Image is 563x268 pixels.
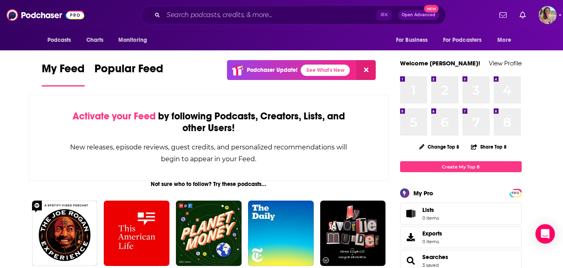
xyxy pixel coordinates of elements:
[113,32,158,48] button: open menu
[390,32,438,48] button: open menu
[535,224,555,244] div: Open Intercom Messenger
[104,201,169,266] img: This American Life
[424,5,439,13] span: New
[403,231,419,243] span: Exports
[497,35,511,46] span: More
[539,6,557,24] span: Logged in as ashtonwikstrom
[422,230,442,237] span: Exports
[86,35,104,46] span: Charts
[141,6,446,24] div: Search podcasts, credits, & more...
[539,6,557,24] button: Show profile menu
[496,8,510,22] a: Show notifications dropdown
[516,8,529,22] a: Show notifications dropdown
[400,203,522,225] a: Lists
[70,141,348,165] div: New releases, episode reviews, guest credits, and personalized recommendations will begin to appe...
[443,35,482,46] span: For Podcasters
[301,65,350,76] a: See What's New
[377,10,392,20] span: ⌘ K
[29,181,389,188] div: Not sure who to follow? Try these podcasts...
[73,110,156,122] span: Activate your Feed
[163,9,377,22] input: Search podcasts, credits, & more...
[422,206,439,214] span: Lists
[176,201,242,266] img: Planet Money
[492,32,521,48] button: open menu
[398,10,439,20] button: Open AdvancedNew
[118,35,147,46] span: Monitoring
[94,62,163,80] span: Popular Feed
[248,201,314,266] img: The Daily
[320,201,386,266] img: My Favorite Murder with Karen Kilgariff and Georgia Hardstark
[247,67,298,73] p: Podchaser Update!
[402,13,435,17] span: Open Advanced
[47,35,71,46] span: Podcasts
[422,253,448,261] a: Searches
[403,255,419,266] a: Searches
[438,32,494,48] button: open menu
[6,7,84,23] img: Podchaser - Follow, Share and Rate Podcasts
[400,59,480,67] a: Welcome [PERSON_NAME]!
[70,110,348,134] div: by following Podcasts, Creators, Lists, and other Users!
[422,262,439,268] a: 3 saved
[81,32,109,48] a: Charts
[511,190,520,196] a: PRO
[32,201,98,266] img: The Joe Rogan Experience
[413,189,433,197] div: My Pro
[400,226,522,248] a: Exports
[422,206,434,214] span: Lists
[539,6,557,24] img: User Profile
[403,208,419,219] span: Lists
[471,139,507,155] button: Share Top 8
[422,239,442,244] span: 0 items
[42,62,85,86] a: My Feed
[511,190,520,196] span: PRO
[396,35,428,46] span: For Business
[42,62,85,80] span: My Feed
[414,142,465,152] button: Change Top 8
[400,161,522,172] a: Create My Top 8
[42,32,82,48] button: open menu
[94,62,163,86] a: Popular Feed
[489,59,522,67] a: View Profile
[422,215,439,221] span: 0 items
